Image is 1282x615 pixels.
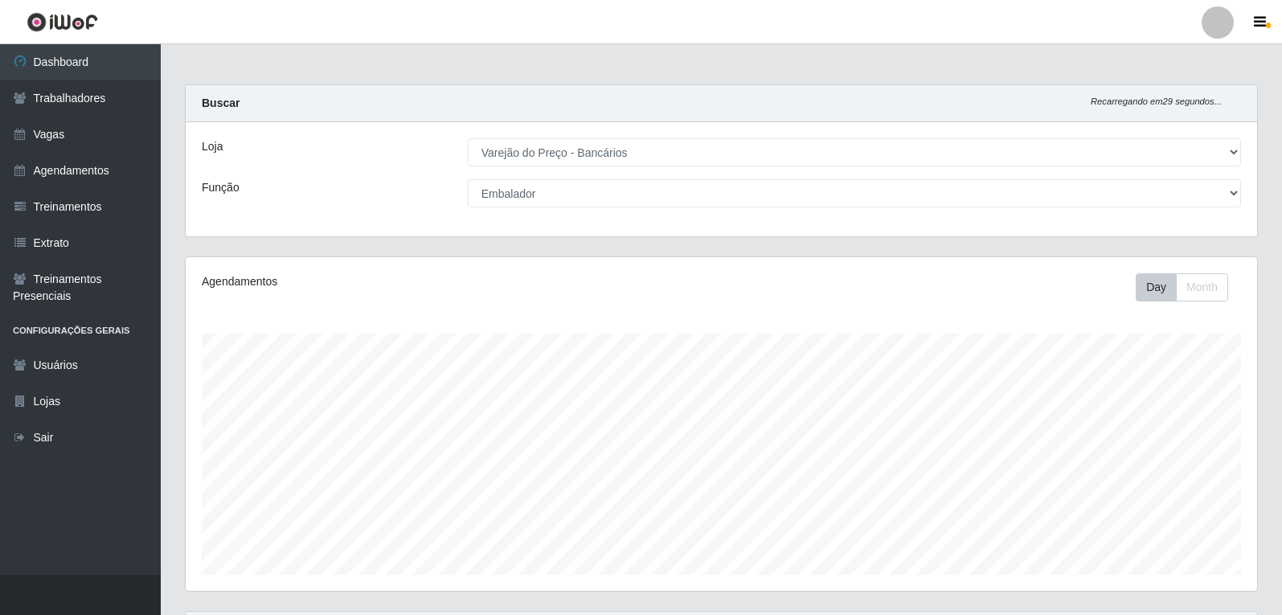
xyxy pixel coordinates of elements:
[202,138,223,155] label: Loja
[27,12,98,32] img: CoreUI Logo
[1176,273,1228,301] button: Month
[1136,273,1177,301] button: Day
[1091,96,1222,106] i: Recarregando em 29 segundos...
[202,273,621,290] div: Agendamentos
[202,179,240,196] label: Função
[1136,273,1228,301] div: First group
[1136,273,1241,301] div: Toolbar with button groups
[202,96,240,109] strong: Buscar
